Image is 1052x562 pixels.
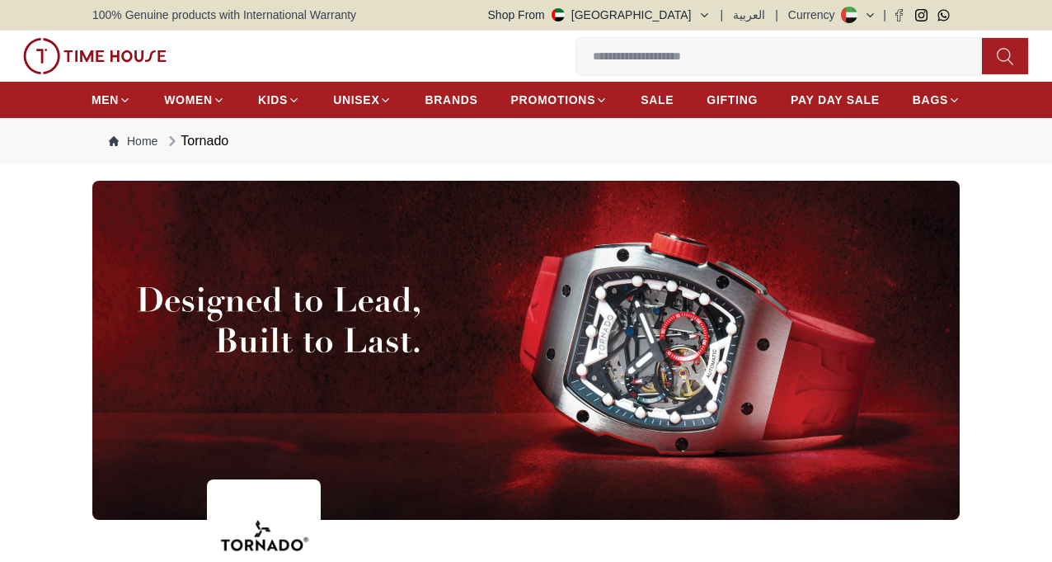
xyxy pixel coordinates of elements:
button: Shop From[GEOGRAPHIC_DATA] [488,7,711,23]
a: Facebook [893,9,905,21]
span: | [721,7,724,23]
img: ... [23,38,167,74]
a: GIFTING [707,85,758,115]
a: PAY DAY SALE [791,85,880,115]
span: GIFTING [707,92,758,108]
a: BRANDS [425,85,477,115]
span: PROMOTIONS [511,92,596,108]
span: | [775,7,778,23]
a: Instagram [915,9,928,21]
nav: Breadcrumb [92,118,960,164]
span: WOMEN [164,92,213,108]
span: MEN [92,92,119,108]
a: WOMEN [164,85,225,115]
button: العربية [733,7,765,23]
span: BRANDS [425,92,477,108]
span: KIDS [258,92,288,108]
span: UNISEX [333,92,379,108]
img: United Arab Emirates [552,8,565,21]
div: Tornado [164,131,228,151]
span: | [883,7,886,23]
span: PAY DAY SALE [791,92,880,108]
a: KIDS [258,85,300,115]
a: BAGS [913,85,960,115]
span: SALE [641,92,674,108]
span: 100% Genuine products with International Warranty [92,7,356,23]
img: ... [92,181,960,520]
a: UNISEX [333,85,392,115]
a: PROMOTIONS [511,85,608,115]
span: BAGS [913,92,948,108]
a: SALE [641,85,674,115]
a: Home [109,133,157,149]
a: Whatsapp [937,9,950,21]
a: MEN [92,85,131,115]
div: Currency [788,7,842,23]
